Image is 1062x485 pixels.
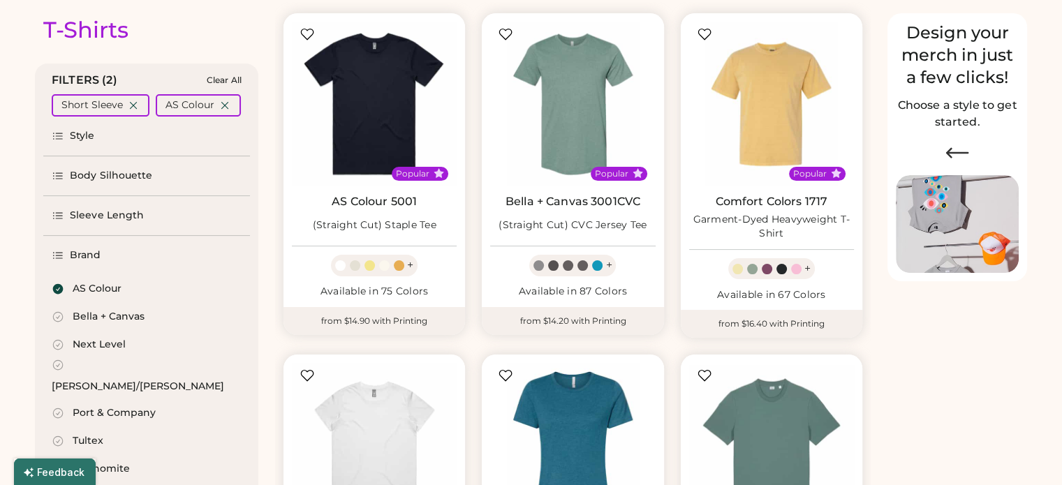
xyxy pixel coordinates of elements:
div: Short Sleeve [61,98,123,112]
div: Tultex [73,434,103,448]
div: Bella + Canvas [73,310,145,324]
div: Clear All [207,75,242,85]
div: Port & Company [73,406,156,420]
button: Popular Style [434,168,444,179]
img: BELLA + CANVAS 3001CVC (Straight Cut) CVC Jersey Tee [490,22,655,186]
img: AS Colour 5001 (Straight Cut) Staple Tee [292,22,457,186]
div: from $14.90 with Printing [283,307,465,335]
div: FILTERS (2) [52,72,117,89]
button: Popular Style [633,168,643,179]
div: + [804,261,811,276]
div: T-Shirts [43,16,128,44]
button: Popular Style [831,168,841,179]
div: Sleeve Length [70,209,144,223]
a: Comfort Colors 1717 [715,195,827,209]
div: Available in 87 Colors [490,285,655,299]
div: + [605,258,612,273]
div: Brand [70,248,101,262]
div: Popular [793,168,827,179]
div: Available in 75 Colors [292,285,457,299]
div: AS Colour [165,98,214,112]
a: AS Colour 5001 [332,195,417,209]
img: Comfort Colors 1717 Garment-Dyed Heavyweight T-Shirt [689,22,854,186]
img: Image of Lisa Congdon Eye Print on T-Shirt and Hat [896,175,1019,274]
div: Garment-Dyed Heavyweight T-Shirt [689,213,854,241]
div: Design your merch in just a few clicks! [896,22,1019,89]
div: Popular [595,168,628,179]
div: Style [70,129,95,143]
div: AS Colour [73,282,121,296]
h2: Choose a style to get started. [896,97,1019,130]
div: Popular [396,168,429,179]
div: (Straight Cut) Staple Tee [313,218,436,232]
div: Next Level [73,338,126,352]
a: Bella + Canvas 3001CVC [506,195,640,209]
div: [PERSON_NAME]/[PERSON_NAME] [52,380,224,394]
div: (Straight Cut) CVC Jersey Tee [499,218,647,232]
div: Dyenomite [73,462,130,476]
div: + [407,258,413,273]
div: Available in 67 Colors [689,288,854,302]
div: from $16.40 with Printing [681,310,862,338]
div: Body Silhouette [70,169,153,183]
div: from $14.20 with Printing [482,307,663,335]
